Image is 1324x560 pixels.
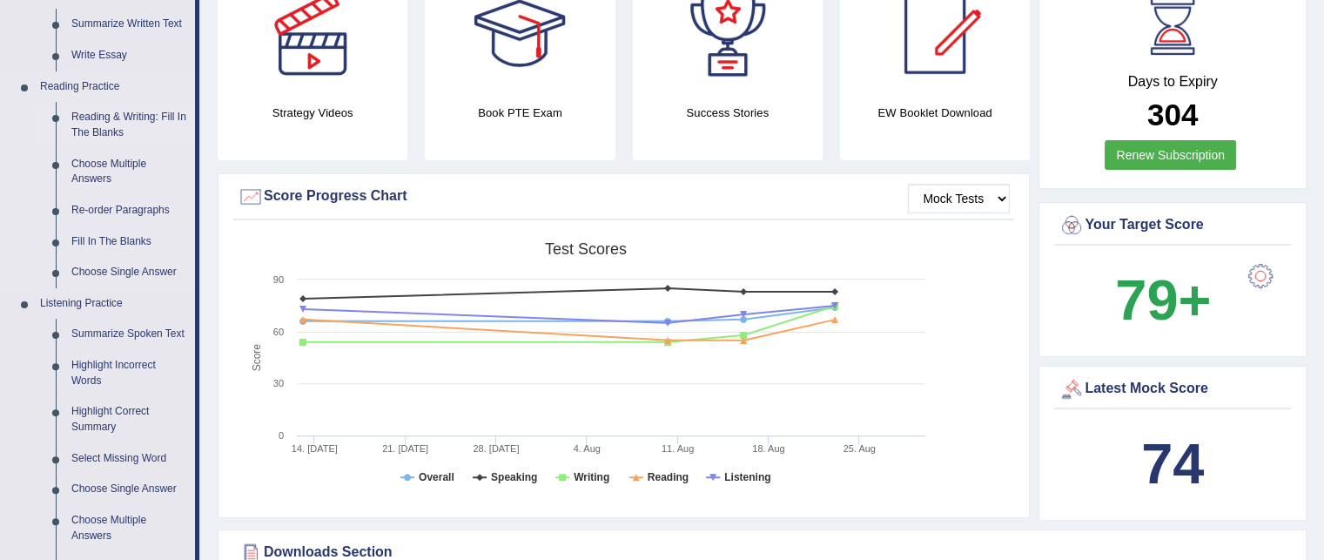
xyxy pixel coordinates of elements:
[273,378,284,388] text: 30
[574,443,601,454] tspan: 4. Aug
[279,430,284,441] text: 0
[662,443,694,454] tspan: 11. Aug
[473,443,519,454] tspan: 28. [DATE]
[251,344,263,372] tspan: Score
[64,195,195,226] a: Re-order Paragraphs
[64,226,195,258] a: Fill In The Blanks
[64,149,195,195] a: Choose Multiple Answers
[1059,74,1287,90] h4: Days to Expiry
[1059,213,1287,239] div: Your Target Score
[1115,268,1211,332] b: 79+
[273,274,284,285] text: 90
[32,71,195,103] a: Reading Practice
[843,443,876,454] tspan: 25. Aug
[574,471,609,483] tspan: Writing
[64,474,195,505] a: Choose Single Answer
[64,396,195,442] a: Highlight Correct Summary
[382,443,428,454] tspan: 21. [DATE]
[238,184,1010,210] div: Score Progress Chart
[273,327,284,337] text: 60
[1059,376,1287,402] div: Latest Mock Score
[1105,140,1236,170] a: Renew Subscription
[292,443,338,454] tspan: 14. [DATE]
[64,350,195,396] a: Highlight Incorrect Words
[64,319,195,350] a: Summarize Spoken Text
[64,505,195,551] a: Choose Multiple Answers
[218,104,407,122] h4: Strategy Videos
[64,443,195,475] a: Select Missing Word
[633,104,823,122] h4: Success Stories
[724,471,770,483] tspan: Listening
[425,104,615,122] h4: Book PTE Exam
[64,9,195,40] a: Summarize Written Text
[840,104,1030,122] h4: EW Booklet Download
[1147,98,1198,132] b: 304
[64,102,195,148] a: Reading & Writing: Fill In The Blanks
[64,257,195,288] a: Choose Single Answer
[648,471,689,483] tspan: Reading
[545,240,627,258] tspan: Test scores
[64,40,195,71] a: Write Essay
[752,443,784,454] tspan: 18. Aug
[32,288,195,320] a: Listening Practice
[1141,432,1204,496] b: 74
[419,471,454,483] tspan: Overall
[491,471,537,483] tspan: Speaking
